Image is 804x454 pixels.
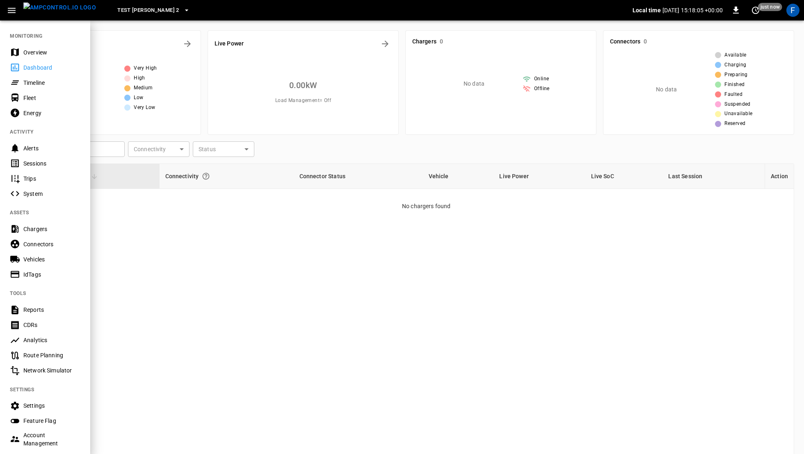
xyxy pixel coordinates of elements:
div: Analytics [23,336,80,344]
div: Connectors [23,240,80,248]
div: Alerts [23,144,80,152]
div: Account Management [23,431,80,447]
div: Chargers [23,225,80,233]
p: Local time [633,6,661,14]
div: Route Planning [23,351,80,359]
img: ampcontrol.io logo [23,2,96,13]
span: just now [758,3,782,11]
div: Settings [23,402,80,410]
button: set refresh interval [749,4,762,17]
div: Reports [23,306,80,314]
div: profile-icon [786,4,799,17]
div: Vehicles [23,255,80,263]
div: Sessions [23,159,80,168]
div: Network Simulator [23,366,80,375]
div: System [23,190,80,198]
div: Trips [23,175,80,183]
div: Energy [23,109,80,117]
span: Test [PERSON_NAME] 2 [117,6,179,15]
div: Dashboard [23,64,80,72]
div: IdTags [23,270,80,279]
div: Timeline [23,79,80,87]
div: Feature Flag [23,417,80,425]
p: [DATE] 15:18:05 +00:00 [662,6,723,14]
div: Overview [23,48,80,57]
div: Fleet [23,94,80,102]
div: CDRs [23,321,80,329]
